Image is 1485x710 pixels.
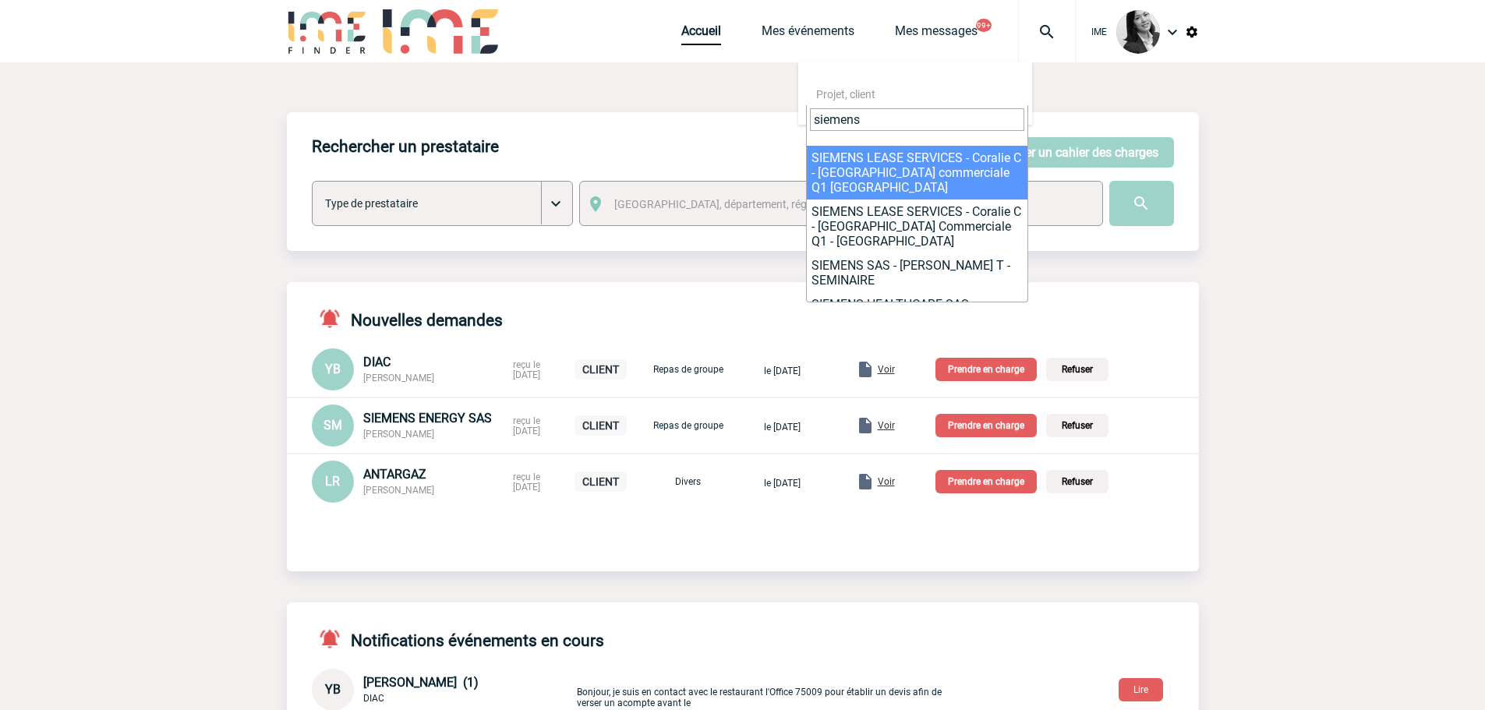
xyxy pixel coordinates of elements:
li: SIEMENS HEALTHCARE SAS - [PERSON_NAME] - SIEMENS - VEILLE TECHNOLOGIQUE CT/MR [807,292,1027,346]
a: Voir [819,473,898,488]
li: SIEMENS LEASE SERVICES - Coralie C - [GEOGRAPHIC_DATA] commerciale Q1 [GEOGRAPHIC_DATA] [807,146,1027,200]
li: SIEMENS LEASE SERVICES - Coralie C - [GEOGRAPHIC_DATA] Commerciale Q1 - [GEOGRAPHIC_DATA] [807,200,1027,253]
span: le [DATE] [764,422,801,433]
p: Repas de groupe [649,420,727,431]
span: [PERSON_NAME] [363,485,434,496]
span: reçu le [DATE] [513,415,540,436]
span: le [DATE] [764,366,801,376]
img: folder.png [856,416,875,435]
p: Bonjour, je suis en contact avec le restaurant l'Office 75009 pour établir un devis afin de verse... [577,672,943,708]
span: SM [324,418,342,433]
span: [PERSON_NAME] [363,429,434,440]
p: CLIENT [575,415,627,436]
a: Voir [819,361,898,376]
span: Voir [878,364,895,375]
p: Divers [649,476,727,487]
span: reçu le [DATE] [513,359,540,380]
span: [GEOGRAPHIC_DATA], département, région... [614,198,831,210]
span: Voir [878,420,895,431]
span: LR [325,474,340,489]
span: YB [325,362,341,376]
a: Accueil [681,23,721,45]
a: YB [PERSON_NAME] (1) DIAC Bonjour, je suis en contact avec le restaurant l'Office 75009 pour étab... [312,681,943,696]
p: Refuser [1046,414,1108,437]
span: Voir [878,476,895,487]
p: Refuser [1046,470,1108,493]
span: Projet, client [816,88,875,101]
a: Lire [1106,681,1176,696]
img: folder.png [856,472,875,491]
span: YB [325,682,341,697]
span: [PERSON_NAME] (1) [363,675,479,690]
input: Submit [1109,181,1174,226]
span: DIAC [363,355,391,369]
p: Prendre en charge [935,358,1037,381]
a: Mes événements [762,23,854,45]
span: ANTARGAZ [363,467,426,482]
p: Refuser [1046,358,1108,381]
span: DIAC [363,693,384,704]
button: 99+ [976,19,992,32]
h4: Rechercher un prestataire [312,137,499,156]
span: SIEMENS ENERGY SAS [363,411,492,426]
p: Repas de groupe [649,364,727,375]
a: Voir [819,417,898,432]
button: Lire [1119,678,1163,701]
p: CLIENT [575,472,627,492]
span: reçu le [DATE] [513,472,540,493]
span: IME [1091,26,1107,37]
p: Prendre en charge [935,414,1037,437]
p: CLIENT [575,359,627,380]
img: notifications-active-24-px-r.png [318,307,351,330]
h4: Notifications événements en cours [312,627,604,650]
h4: Nouvelles demandes [312,307,503,330]
span: [PERSON_NAME] [363,373,434,383]
img: folder.png [856,360,875,379]
img: notifications-active-24-px-r.png [318,627,351,650]
span: le [DATE] [764,478,801,489]
img: IME-Finder [287,9,368,54]
p: Prendre en charge [935,470,1037,493]
li: SIEMENS SAS - [PERSON_NAME] T - SEMINAIRE [807,253,1027,292]
a: Mes messages [895,23,978,45]
img: 101052-0.jpg [1116,10,1160,54]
